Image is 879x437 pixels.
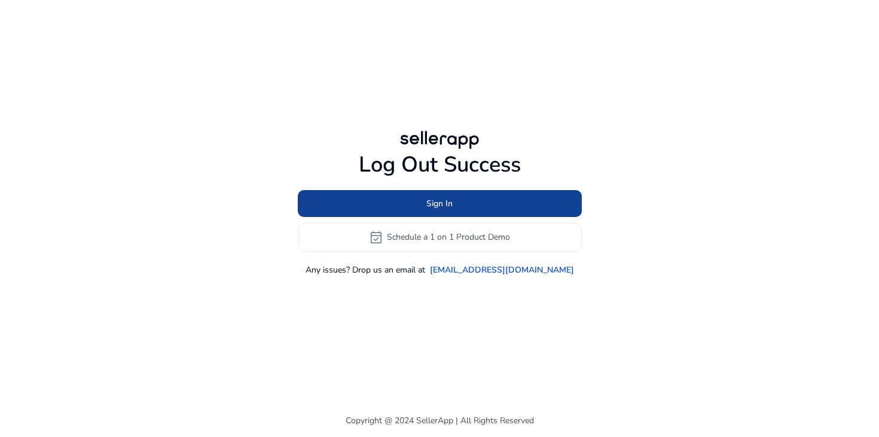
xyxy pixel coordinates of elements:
[369,230,383,245] span: event_available
[298,223,582,252] button: event_availableSchedule a 1 on 1 Product Demo
[426,197,453,210] span: Sign In
[298,152,582,178] h1: Log Out Success
[306,264,425,276] p: Any issues? Drop us an email at
[298,190,582,217] button: Sign In
[430,264,574,276] a: [EMAIL_ADDRESS][DOMAIN_NAME]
